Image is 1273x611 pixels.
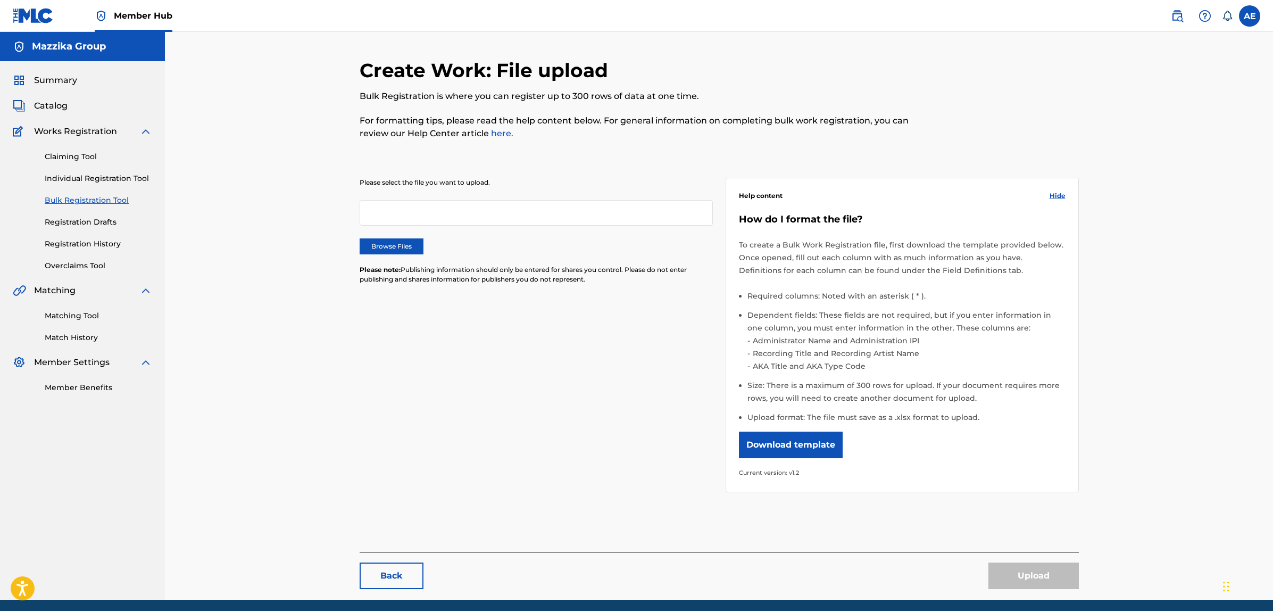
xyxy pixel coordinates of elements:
[45,382,152,393] a: Member Benefits
[13,74,26,87] img: Summary
[13,100,26,112] img: Catalog
[739,191,783,201] span: Help content
[360,238,423,254] label: Browse Files
[750,347,1066,360] li: Recording Title and Recording Artist Name
[34,100,68,112] span: Catalog
[13,125,27,138] img: Works Registration
[739,432,843,458] button: Download template
[13,40,26,53] img: Accounts
[45,151,152,162] a: Claiming Tool
[34,284,76,297] span: Matching
[45,332,152,343] a: Match History
[1223,571,1229,602] div: Drag
[360,114,913,140] p: For formatting tips, please read the help content below. For general information on completing bu...
[1222,11,1233,21] div: Notifications
[747,379,1066,411] li: Size: There is a maximum of 300 rows for upload. If your document requires more rows, you will ne...
[360,265,713,284] p: Publishing information should only be entered for shares you control. Please do not enter publish...
[747,290,1066,309] li: Required columns: Noted with an asterisk ( * ).
[13,356,26,369] img: Member Settings
[1220,560,1273,611] iframe: Chat Widget
[45,173,152,184] a: Individual Registration Tool
[360,266,401,274] span: Please note:
[139,356,152,369] img: expand
[13,8,54,23] img: MLC Logo
[1194,5,1216,27] div: Help
[13,284,26,297] img: Matching
[360,563,423,589] a: Back
[360,59,613,82] h2: Create Work: File upload
[114,10,172,22] span: Member Hub
[750,334,1066,347] li: Administrator Name and Administration IPI
[13,74,77,87] a: SummarySummary
[139,125,152,138] img: expand
[739,213,1066,226] h5: How do I format the file?
[1199,10,1211,22] img: help
[360,90,913,103] p: Bulk Registration is where you can register up to 300 rows of data at one time.
[32,40,106,53] h5: Mazzika Group
[45,310,152,321] a: Matching Tool
[1239,5,1260,27] div: User Menu
[95,10,107,22] img: Top Rightsholder
[1050,191,1066,201] span: Hide
[45,195,152,206] a: Bulk Registration Tool
[45,260,152,271] a: Overclaims Tool
[360,178,713,187] p: Please select the file you want to upload.
[750,360,1066,373] li: AKA Title and AKA Type Code
[747,309,1066,379] li: Dependent fields: These fields are not required, but if you enter information in one column, you ...
[45,217,152,228] a: Registration Drafts
[34,125,117,138] span: Works Registration
[139,284,152,297] img: expand
[739,238,1066,277] p: To create a Bulk Work Registration file, first download the template provided below. Once opened,...
[34,356,110,369] span: Member Settings
[13,100,68,112] a: CatalogCatalog
[45,238,152,250] a: Registration History
[34,74,77,87] span: Summary
[739,466,1066,479] p: Current version: v1.2
[489,128,513,138] a: here.
[1171,10,1184,22] img: search
[1167,5,1188,27] a: Public Search
[747,411,1066,424] li: Upload format: The file must save as a .xlsx format to upload.
[1243,420,1273,506] iframe: Resource Center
